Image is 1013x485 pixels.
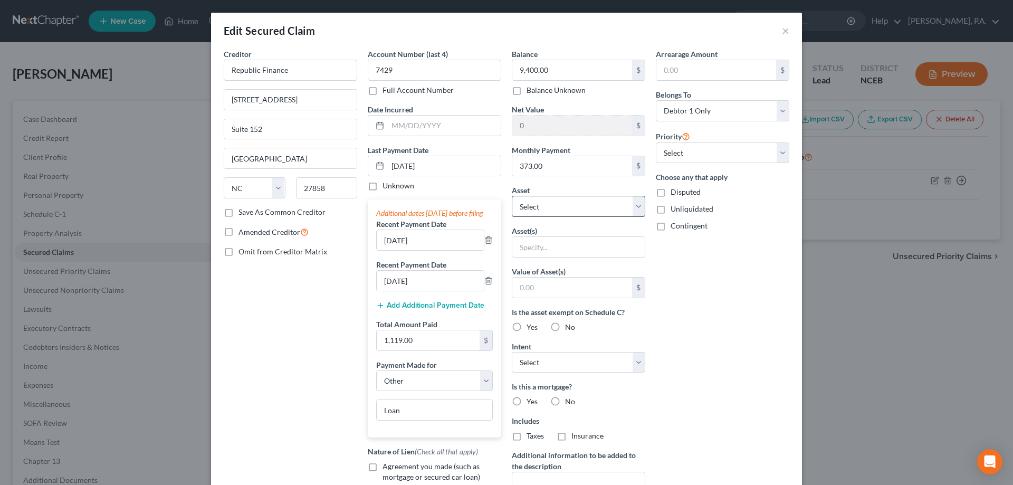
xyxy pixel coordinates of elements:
div: $ [632,156,645,176]
label: Account Number (last 4) [368,49,448,60]
span: Amended Creditor [238,227,300,236]
div: $ [632,278,645,298]
div: Edit Secured Claim [224,23,315,38]
label: Net Value [512,104,544,115]
span: Omit from Creditor Matrix [238,247,327,256]
input: MM/DD/YYYY [388,156,501,176]
label: Monthly Payment [512,145,570,156]
div: $ [632,116,645,136]
div: $ [480,330,492,350]
label: Balance [512,49,538,60]
input: Specify... [377,400,492,420]
span: Yes [527,322,538,331]
label: Unknown [383,180,414,191]
label: Additional information to be added to the description [512,450,645,472]
label: Recent Payment Date [376,259,446,270]
input: Search creditor by name... [224,60,357,81]
label: Priority [656,130,690,142]
span: No [565,397,575,406]
label: Is the asset exempt on Schedule C? [512,307,645,318]
label: Nature of Lien [368,446,478,457]
div: Additional dates [DATE] before filing [376,208,493,218]
button: × [782,24,789,37]
span: Agreement you made (such as mortgage or secured car loan) [383,462,480,481]
span: Insurance [571,431,604,440]
label: Value of Asset(s) [512,266,566,277]
button: Add Additional Payment Date [376,301,484,310]
span: Creditor [224,50,252,59]
input: 0.00 [512,116,632,136]
label: Balance Unknown [527,85,586,96]
input: 0.00 [512,156,632,176]
label: Save As Common Creditor [238,207,326,217]
label: Includes [512,415,645,426]
label: Asset(s) [512,225,537,236]
span: Asset [512,186,530,195]
div: $ [632,60,645,80]
input: 0.00 [512,278,632,298]
span: Contingent [671,221,708,230]
span: Taxes [527,431,544,440]
label: Is this a mortgage? [512,381,645,392]
span: Unliquidated [671,204,713,213]
div: $ [776,60,789,80]
span: Yes [527,397,538,406]
input: 0.00 [377,330,480,350]
label: Arrearage Amount [656,49,718,60]
label: Payment Made for [376,359,437,370]
label: Total Amount Paid [376,319,437,330]
input: Enter zip... [296,177,358,198]
input: Specify... [512,237,645,257]
label: Date Incurred [368,104,413,115]
input: 0.00 [656,60,776,80]
label: Recent Payment Date [376,218,446,230]
span: (Check all that apply) [415,447,478,456]
span: No [565,322,575,331]
input: 0.00 [512,60,632,80]
label: Intent [512,341,531,352]
label: Last Payment Date [368,145,428,156]
label: Choose any that apply [656,172,789,183]
span: Disputed [671,187,701,196]
input: -- [377,271,484,291]
div: Open Intercom Messenger [977,449,1002,474]
input: -- [377,230,484,250]
input: Enter city... [224,148,357,168]
input: Enter address... [224,90,357,110]
input: MM/DD/YYYY [388,116,501,136]
input: XXXX [368,60,501,81]
span: Belongs To [656,90,691,99]
label: Full Account Number [383,85,454,96]
input: Apt, Suite, etc... [224,119,357,139]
